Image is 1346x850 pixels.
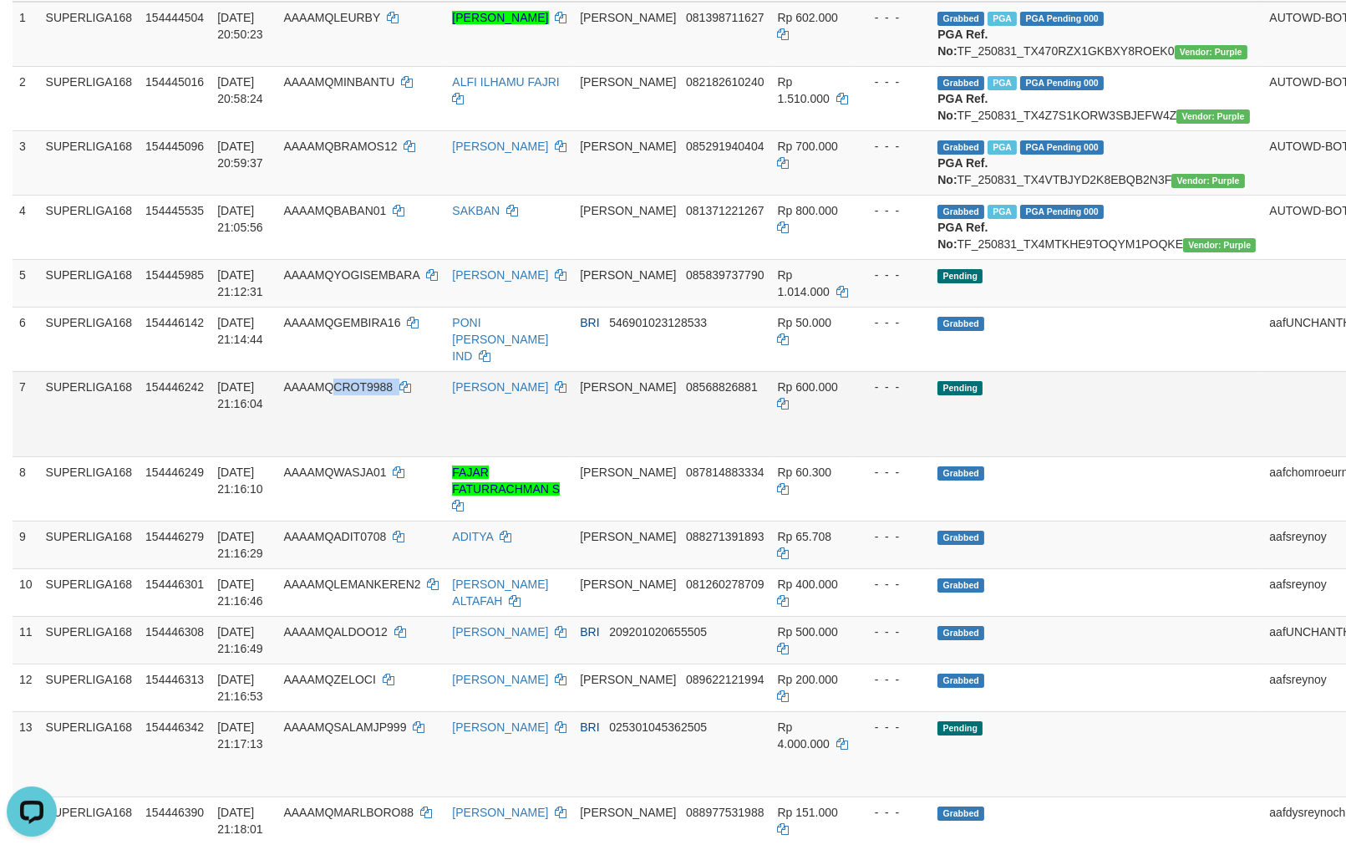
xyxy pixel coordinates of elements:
td: 3 [13,130,39,195]
span: AAAAMQYOGISEMBARA [283,268,419,282]
span: PGA Pending [1020,140,1104,155]
span: [DATE] 20:59:37 [217,140,263,170]
span: [PERSON_NAME] [580,204,676,217]
span: AAAAMQZELOCI [283,673,375,686]
b: PGA Ref. No: [937,156,988,186]
span: Copy 081398711627 to clipboard [686,11,764,24]
span: PGA Pending [1020,76,1104,90]
span: [PERSON_NAME] [580,806,676,819]
td: 1 [13,2,39,67]
td: SUPERLIGA168 [39,259,140,307]
span: Rp 60.300 [778,466,832,479]
span: Vendor URL: https://trx4.1velocity.biz [1183,238,1256,252]
span: Copy 085291940404 to clipboard [686,140,764,153]
span: AAAAMQLEMANKEREN2 [283,578,420,591]
div: - - - [861,138,925,155]
div: - - - [861,9,925,26]
div: - - - [861,267,925,283]
a: [PERSON_NAME] [452,673,548,686]
b: PGA Ref. No: [937,92,988,122]
span: [DATE] 21:17:13 [217,720,263,751]
div: - - - [861,379,925,395]
span: 154445985 [145,268,204,282]
div: - - - [861,202,925,219]
span: [DATE] 21:12:31 [217,268,263,298]
span: [PERSON_NAME] [580,530,676,543]
span: 154446249 [145,466,204,479]
span: [PERSON_NAME] [580,380,676,394]
span: 154445016 [145,75,204,89]
td: SUPERLIGA168 [39,521,140,568]
span: AAAAMQGEMBIRA16 [283,316,400,329]
span: Copy 08568826881 to clipboard [686,380,758,394]
td: 11 [13,616,39,664]
b: PGA Ref. No: [937,221,988,251]
span: 154444504 [145,11,204,24]
span: 154446301 [145,578,204,591]
span: Rp 500.000 [778,625,838,639]
td: 8 [13,456,39,521]
a: [PERSON_NAME] [452,140,548,153]
div: - - - [861,671,925,688]
span: Pending [937,381,983,395]
span: Grabbed [937,205,984,219]
span: [DATE] 21:16:29 [217,530,263,560]
span: Rp 400.000 [778,578,838,591]
span: Rp 1.510.000 [778,75,830,105]
span: Copy 085839737790 to clipboard [686,268,764,282]
span: 154446242 [145,380,204,394]
td: SUPERLIGA168 [39,616,140,664]
td: 9 [13,521,39,568]
span: [DATE] 21:16:10 [217,466,263,496]
span: Marked by aafheankoy [988,76,1017,90]
td: TF_250831_TX4Z7S1KORW3SBJEFW4Z [931,66,1262,130]
span: Vendor URL: https://trx4.1velocity.biz [1171,174,1244,188]
span: [DATE] 21:16:04 [217,380,263,410]
span: Grabbed [937,140,984,155]
span: Copy 087814883334 to clipboard [686,466,764,479]
span: AAAAMQBABAN01 [283,204,386,217]
span: [DATE] 21:05:56 [217,204,263,234]
span: Copy 546901023128533 to clipboard [609,316,707,329]
span: [DATE] 21:18:01 [217,806,263,836]
td: SUPERLIGA168 [39,130,140,195]
span: [DATE] 21:16:49 [217,625,263,655]
span: 154445096 [145,140,204,153]
td: 2 [13,66,39,130]
span: Grabbed [937,807,984,821]
span: Rp 1.014.000 [778,268,830,298]
span: Copy 089622121994 to clipboard [686,673,764,686]
a: FAJAR FATURRACHMAN S [452,466,560,496]
span: Marked by aafheankoy [988,205,1017,219]
span: Pending [937,269,983,283]
td: SUPERLIGA168 [39,66,140,130]
span: [DATE] 20:50:23 [217,11,263,41]
span: Grabbed [937,674,984,688]
span: [PERSON_NAME] [580,75,676,89]
span: [DATE] 21:14:44 [217,316,263,346]
span: 154446390 [145,806,204,819]
span: [PERSON_NAME] [580,673,676,686]
a: [PERSON_NAME] [452,806,548,819]
b: PGA Ref. No: [937,28,988,58]
td: SUPERLIGA168 [39,664,140,711]
button: Open LiveChat chat widget [7,7,57,57]
span: Rp 600.000 [778,380,838,394]
a: PONI [PERSON_NAME] IND [452,316,548,363]
span: AAAAMQCROT9988 [283,380,393,394]
td: SUPERLIGA168 [39,2,140,67]
td: SUPERLIGA168 [39,307,140,371]
span: [PERSON_NAME] [580,268,676,282]
td: 6 [13,307,39,371]
span: 154445535 [145,204,204,217]
td: TF_250831_TX4MTKHE9TOQYM1POQKE [931,195,1262,259]
div: - - - [861,74,925,90]
span: [PERSON_NAME] [580,140,676,153]
span: Rp 50.000 [778,316,832,329]
span: Grabbed [937,466,984,481]
span: Grabbed [937,578,984,593]
td: 13 [13,711,39,797]
span: Rp 602.000 [778,11,838,24]
span: AAAAMQMARLBORO88 [283,806,414,819]
span: Marked by aafounsreynich [988,12,1017,26]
